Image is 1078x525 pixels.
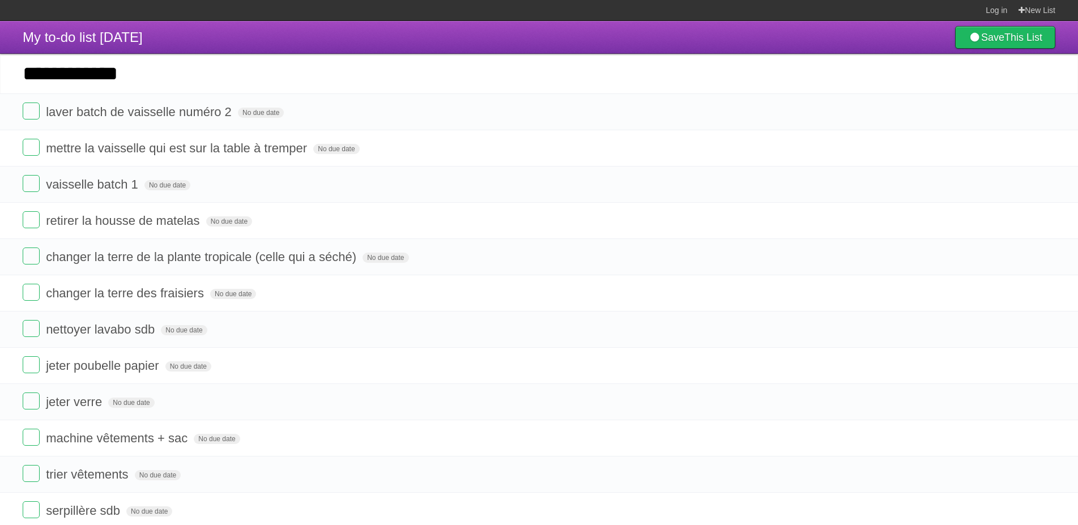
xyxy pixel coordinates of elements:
span: trier vêtements [46,467,131,481]
span: No due date [210,289,256,299]
span: No due date [108,398,154,408]
label: Done [23,320,40,337]
label: Done [23,429,40,446]
span: retirer la housse de matelas [46,214,202,228]
span: vaisselle batch 1 [46,177,141,191]
span: jeter poubelle papier [46,358,161,373]
span: machine vêtements + sac [46,431,190,445]
label: Done [23,465,40,482]
span: No due date [238,108,284,118]
label: Done [23,284,40,301]
span: No due date [144,180,190,190]
label: Done [23,501,40,518]
label: Done [23,247,40,264]
span: My to-do list [DATE] [23,29,143,45]
span: No due date [313,144,359,154]
label: Done [23,356,40,373]
span: No due date [126,506,172,517]
span: No due date [363,253,408,263]
b: This List [1004,32,1042,43]
span: mettre la vaisselle qui est sur la table à tremper [46,141,310,155]
label: Done [23,211,40,228]
span: serpillère sdb [46,503,123,518]
span: changer la terre des fraisiers [46,286,207,300]
span: laver batch de vaisselle numéro 2 [46,105,235,119]
span: jeter verre [46,395,105,409]
span: No due date [206,216,252,227]
span: No due date [135,470,181,480]
span: No due date [194,434,240,444]
label: Done [23,392,40,409]
span: nettoyer lavabo sdb [46,322,157,336]
span: No due date [161,325,207,335]
label: Done [23,139,40,156]
span: changer la terre de la plante tropicale (celle qui a séché) [46,250,359,264]
a: SaveThis List [955,26,1055,49]
span: No due date [165,361,211,372]
label: Done [23,103,40,119]
label: Done [23,175,40,192]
